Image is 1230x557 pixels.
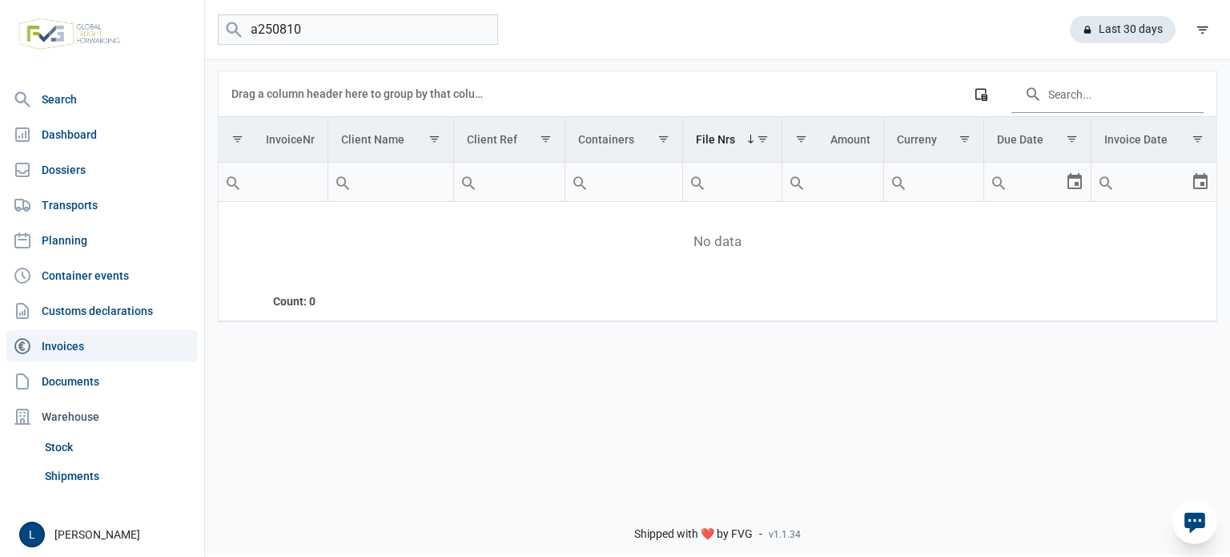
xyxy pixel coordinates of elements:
[1091,163,1120,201] div: Search box
[328,163,357,201] div: Search box
[219,233,1216,251] span: No data
[341,133,404,146] div: Client Name
[984,163,1013,201] div: Search box
[231,81,488,107] div: Drag a column header here to group by that column
[231,133,243,145] span: Show filter options for column 'InvoiceNr'
[6,154,198,186] a: Dossiers
[757,133,769,145] span: Show filter options for column 'File Nrs'
[782,163,883,201] input: Filter cell
[19,522,45,547] button: L
[6,119,198,151] a: Dashboard
[219,163,328,202] td: Filter cell
[6,401,198,433] div: Warehouse
[565,163,682,201] input: Filter cell
[454,163,565,202] td: Filter cell
[540,133,552,145] span: Show filter options for column 'Client Ref'
[830,133,870,146] div: Amount
[454,163,483,201] div: Search box
[959,133,971,145] span: Show filter options for column 'Curreny'
[983,117,1091,163] td: Column Due Date
[565,163,594,201] div: Search box
[1065,163,1084,201] div: Select
[266,133,315,146] div: InvoiceNr
[884,163,913,201] div: Search box
[795,133,807,145] span: Show filter options for column 'Amount'
[6,295,198,327] a: Customs declarations
[231,293,316,309] div: InvoiceNr Count: 0
[696,133,735,146] div: File Nrs
[1091,163,1191,201] input: Filter cell
[634,527,753,542] span: Shipped with ❤️ by FVG
[897,133,937,146] div: Curreny
[769,528,801,541] span: v1.1.34
[219,71,1216,321] div: Data grid with 0 rows and 9 columns
[683,163,782,201] input: Filter cell
[1091,163,1217,202] td: Filter cell
[1070,16,1176,43] div: Last 30 days
[219,117,328,163] td: Column InvoiceNr
[328,163,453,201] input: Filter cell
[883,117,983,163] td: Column Curreny
[6,260,198,292] a: Container events
[19,522,195,547] div: [PERSON_NAME]
[884,163,983,201] input: Filter cell
[428,133,440,145] span: Show filter options for column 'Client Name'
[467,133,517,146] div: Client Ref
[1091,117,1217,163] td: Column Invoice Date
[565,117,682,163] td: Column Containers
[328,163,454,202] td: Filter cell
[578,133,634,146] div: Containers
[328,117,454,163] td: Column Client Name
[967,79,995,108] div: Column Chooser
[657,133,669,145] span: Show filter options for column 'Containers'
[1188,15,1217,44] div: filter
[13,12,127,56] img: FVG - Global freight forwarding
[219,163,247,201] div: Search box
[6,83,198,115] a: Search
[218,14,498,46] input: Search invoices
[1192,133,1204,145] span: Show filter options for column 'Invoice Date'
[565,163,682,202] td: Filter cell
[6,189,198,221] a: Transports
[1191,163,1210,201] div: Select
[683,163,712,201] div: Search box
[1066,133,1078,145] span: Show filter options for column 'Due Date'
[782,163,883,202] td: Filter cell
[983,163,1091,202] td: Filter cell
[38,462,198,490] a: Shipments
[454,117,565,163] td: Column Client Ref
[997,133,1043,146] div: Due Date
[1104,133,1168,146] div: Invoice Date
[782,117,883,163] td: Column Amount
[1011,75,1204,113] input: Search in the data grid
[38,433,198,462] a: Stock
[782,163,811,201] div: Search box
[231,71,1204,116] div: Data grid toolbar
[6,365,198,398] a: Documents
[219,163,328,201] input: Filter cell
[759,527,762,542] span: -
[6,330,198,362] a: Invoices
[883,163,983,202] td: Filter cell
[454,163,564,201] input: Filter cell
[682,163,782,202] td: Filter cell
[682,117,782,163] td: Column File Nrs
[984,163,1066,201] input: Filter cell
[6,224,198,256] a: Planning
